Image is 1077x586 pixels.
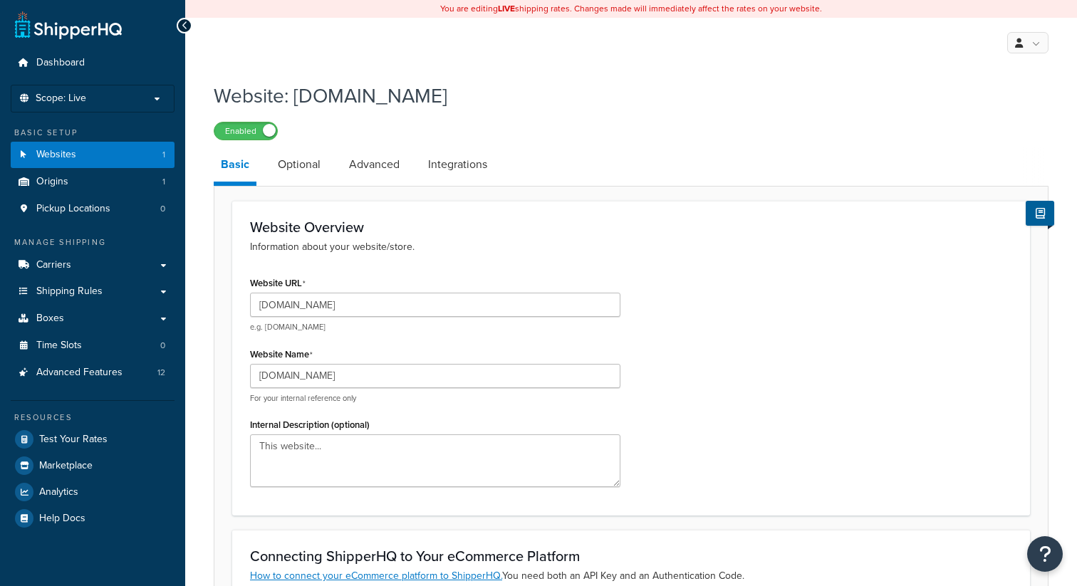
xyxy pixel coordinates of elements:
[36,176,68,188] span: Origins
[250,568,1012,584] p: You need both an API Key and an Authentication Code.
[11,196,175,222] li: Pickup Locations
[11,506,175,531] a: Help Docs
[11,333,175,359] li: Time Slots
[271,147,328,182] a: Optional
[214,147,256,186] a: Basic
[250,434,620,487] textarea: This website...
[11,278,175,305] a: Shipping Rules
[11,196,175,222] a: Pickup Locations0
[39,486,78,498] span: Analytics
[250,219,1012,235] h3: Website Overview
[160,203,165,215] span: 0
[157,367,165,379] span: 12
[11,333,175,359] a: Time Slots0
[11,427,175,452] a: Test Your Rates
[36,57,85,69] span: Dashboard
[39,513,85,525] span: Help Docs
[36,259,71,271] span: Carriers
[11,412,175,424] div: Resources
[250,322,620,333] p: e.g. [DOMAIN_NAME]
[36,286,103,298] span: Shipping Rules
[11,142,175,168] li: Websites
[11,453,175,478] a: Marketplace
[250,239,1012,255] p: Information about your website/store.
[11,169,175,195] a: Origins1
[11,360,175,386] a: Advanced Features12
[11,360,175,386] li: Advanced Features
[11,50,175,76] a: Dashboard
[250,278,306,289] label: Website URL
[250,419,370,430] label: Internal Description (optional)
[160,340,165,352] span: 0
[1026,201,1054,226] button: Show Help Docs
[214,82,1031,110] h1: Website: [DOMAIN_NAME]
[39,434,108,446] span: Test Your Rates
[11,127,175,139] div: Basic Setup
[11,252,175,278] a: Carriers
[11,305,175,332] a: Boxes
[162,149,165,161] span: 1
[39,460,93,472] span: Marketplace
[36,340,82,352] span: Time Slots
[250,548,1012,564] h3: Connecting ShipperHQ to Your eCommerce Platform
[421,147,494,182] a: Integrations
[36,367,123,379] span: Advanced Features
[342,147,407,182] a: Advanced
[11,169,175,195] li: Origins
[11,142,175,168] a: Websites1
[498,2,515,15] b: LIVE
[250,393,620,404] p: For your internal reference only
[1027,536,1063,572] button: Open Resource Center
[36,203,110,215] span: Pickup Locations
[11,479,175,505] a: Analytics
[214,122,277,140] label: Enabled
[250,349,313,360] label: Website Name
[36,313,64,325] span: Boxes
[11,236,175,248] div: Manage Shipping
[36,149,76,161] span: Websites
[162,176,165,188] span: 1
[250,568,502,583] a: How to connect your eCommerce platform to ShipperHQ.
[36,93,86,105] span: Scope: Live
